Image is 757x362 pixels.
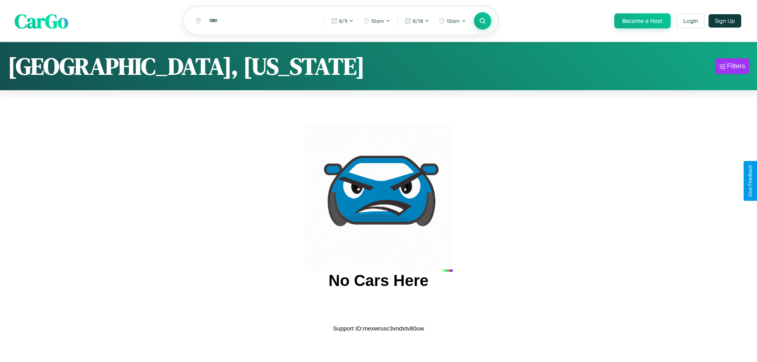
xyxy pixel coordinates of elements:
h1: [GEOGRAPHIC_DATA], [US_STATE] [8,50,365,82]
span: 10am [447,18,460,24]
div: Filters [727,62,745,70]
button: Become a Host [614,13,671,28]
button: 10am [435,15,470,27]
button: 8/18 [401,15,433,27]
button: Login [677,14,705,28]
h2: No Cars Here [328,272,428,290]
span: CarGo [15,7,68,34]
button: 8/9 [327,15,358,27]
div: Give Feedback [748,165,753,197]
button: Sign Up [709,14,741,28]
img: car [304,124,453,272]
span: 10am [371,18,384,24]
span: 8 / 9 [339,18,347,24]
p: Support ID: mexwrusc3vndxtv80uw [333,323,424,334]
span: 8 / 18 [413,18,423,24]
button: Filters [716,58,749,74]
button: 10am [359,15,394,27]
